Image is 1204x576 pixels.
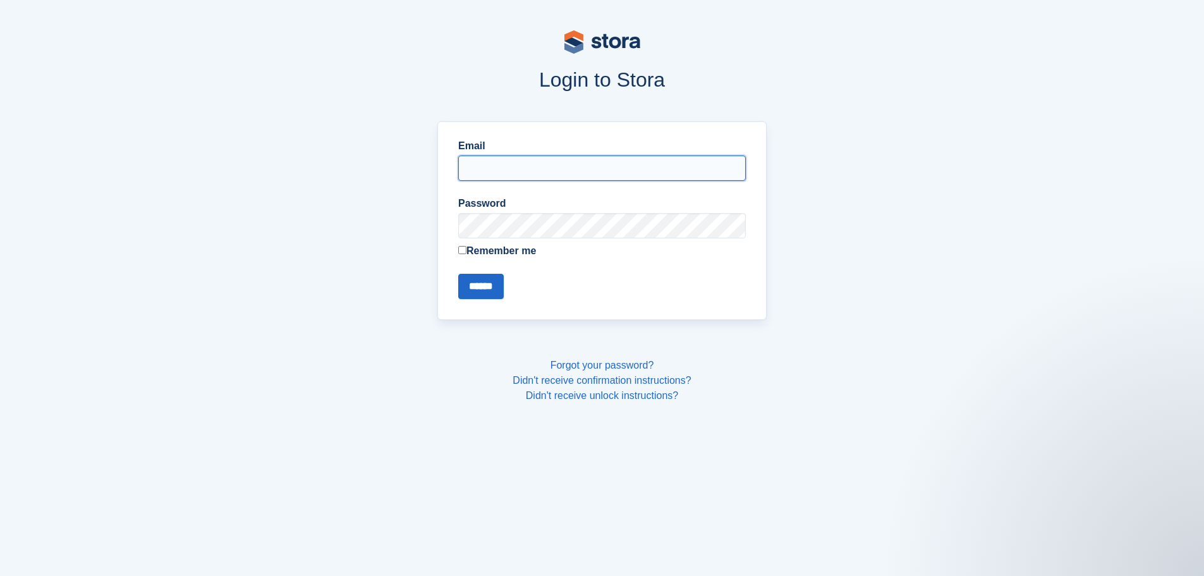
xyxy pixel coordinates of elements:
input: Remember me [458,246,466,254]
label: Remember me [458,243,746,259]
label: Password [458,196,746,211]
label: Email [458,138,746,154]
img: stora-logo-53a41332b3708ae10de48c4981b4e9114cc0af31d8433b30ea865607fb682f29.svg [564,30,640,54]
a: Didn't receive confirmation instructions? [513,375,691,386]
a: Didn't receive unlock instructions? [526,390,678,401]
h1: Login to Stora [197,68,1008,91]
a: Forgot your password? [550,360,654,371]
